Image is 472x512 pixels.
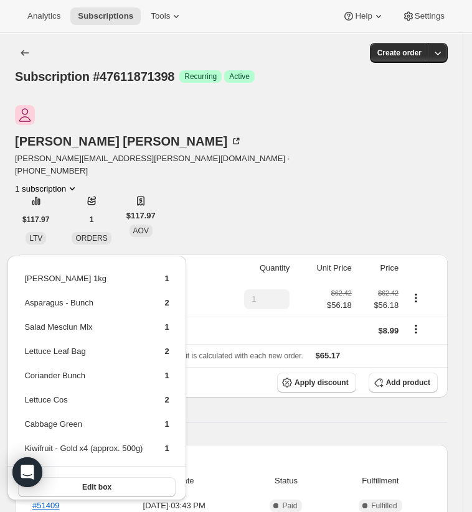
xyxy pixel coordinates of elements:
td: Cabbage Green [24,417,143,440]
span: 1 [164,274,169,283]
button: Product actions [15,182,78,195]
td: Asparagus - Bunch [24,296,143,319]
div: [PERSON_NAME] [PERSON_NAME] [15,135,242,147]
span: Apply discount [295,378,349,388]
span: Fulfilled [371,501,397,511]
span: Help [355,11,372,21]
button: Subscriptions [15,43,35,63]
button: Analytics [20,7,68,25]
button: 1 [82,210,101,230]
span: Analytics [27,11,60,21]
th: Quantity [217,254,294,282]
span: 1 [164,322,169,332]
td: Lettuce Cos [24,393,143,416]
span: 1 [90,215,94,225]
small: $62.42 [378,289,399,297]
span: 1 [164,444,169,453]
span: $65.17 [316,351,341,360]
span: 1 [164,371,169,380]
span: Subscription #47611871398 [15,70,174,83]
button: Create order [370,43,429,63]
span: 2 [164,298,169,307]
span: Paid [282,501,297,511]
td: Lettuce Leaf Bag [24,345,143,368]
td: Kiwifruit - Gold x4 (approx. 500g) [24,442,143,465]
span: $56.18 [359,299,399,312]
button: Shipping actions [406,322,426,336]
span: 2 [164,347,169,356]
button: Help [335,7,392,25]
span: $117.97 [126,210,156,222]
span: Subscriptions [78,11,133,21]
span: $56.18 [327,299,352,312]
span: Add product [386,378,430,388]
span: AOV [133,226,149,235]
button: Add product [369,373,438,393]
h2: Payment attempts [25,455,438,467]
span: [PERSON_NAME][EMAIL_ADDRESS][PERSON_NAME][DOMAIN_NAME] · [PHONE_NUMBER] [15,152,318,177]
span: LTV [29,234,42,243]
td: [PERSON_NAME] 1kg [24,272,143,295]
button: Product actions [406,291,426,305]
span: Tools [151,11,170,21]
span: Settings [415,11,445,21]
span: Fulfillment [331,475,430,487]
span: Recurring [184,72,217,81]
th: Price [356,254,402,282]
div: Open Intercom Messenger [12,457,42,487]
button: Settings [395,7,452,25]
span: 2 [164,395,169,404]
button: $117.97 [15,210,57,230]
span: Edit box [82,482,111,492]
span: Status [249,475,323,487]
td: Coriander Bunch [24,369,143,392]
span: ORDERS [75,234,107,243]
span: $117.97 [22,215,49,225]
th: Unit Price [293,254,356,282]
span: Yvonna Taylor [15,105,35,125]
span: Create order [377,48,422,58]
td: Salad Mesclun Mix [24,320,143,343]
span: $8.99 [379,326,399,335]
small: $62.42 [331,289,352,297]
button: Apply discount [277,373,356,393]
span: 1 [164,419,169,429]
button: Tools [143,7,190,25]
button: Subscriptions [70,7,141,25]
button: Edit box [18,477,175,497]
span: Active [229,72,250,81]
